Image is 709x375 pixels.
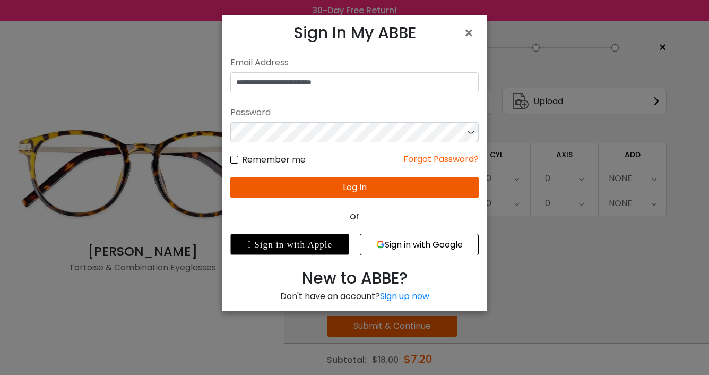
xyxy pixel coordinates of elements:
[230,290,479,303] div: Don't have an account?
[230,234,349,255] div: Sign in with Apple
[230,103,479,122] div: Password
[230,266,479,290] div: New to ABBE?
[403,153,479,166] div: Forgot Password?
[360,234,479,255] button: Sign in with Google
[230,177,479,198] button: Log In
[230,209,479,223] div: or
[230,53,479,72] div: Email Address
[380,290,429,302] div: Sign up now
